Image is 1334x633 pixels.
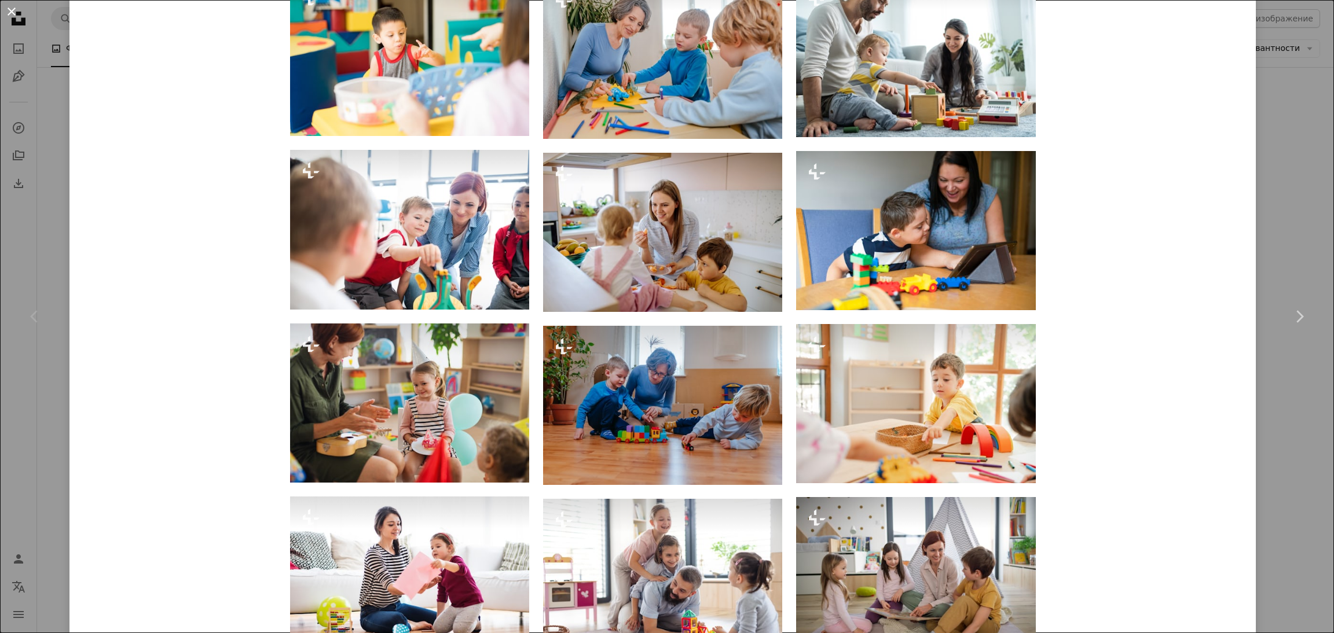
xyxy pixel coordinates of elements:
[796,225,1035,235] a: Мать обучает сына с помощью планшета
[290,51,529,61] a: Симпатичный мальчик-латиноамериканец, изучающий алфавит в специальной школе.
[290,398,529,408] a: Группа маленьких детей из детского сада с воспитателем на полу в помещении класса, концепция праз...
[796,151,1035,310] img: Мать обучает сына с помощью планшета
[1265,261,1334,372] a: Следующий
[290,225,529,235] a: Группа маленьких школьников с учителем сидят на полу в классе и изучают естествознание.
[543,400,782,410] a: Бабушка весело проводит время с внуками в детской комнате. Зрелая женщина играет с маленькими мал...
[796,324,1035,483] img: Маленький ребенок играет за столом с разноцветными предметами.
[543,227,782,237] a: Мать двоих маленьких детей готовит завтрак на домашней кухне.
[796,398,1035,408] a: Маленький ребенок играет за столом с разноцветными предметами.
[290,150,529,309] img: Группа маленьких школьников с учителем сидят на полу в классе и изучают естествознание.
[543,326,782,485] img: Бабушка весело проводит время с внуками в детской комнате. Зрелая женщина играет с маленькими мал...
[543,54,782,64] a: Мальчик играет с бабушкой в ​​детской комнате с игрушечными динозаврами. Избирательный фокус.
[290,323,529,483] img: Группа маленьких детей из детского сада с воспитателем на полу в помещении класса, концепция праз...
[796,571,1035,581] a: Жизнерадостная мать троих маленьких детей читает им книгу дома.
[543,577,782,587] a: Отец с тремя дочерьми дома играют на полу.
[543,153,782,312] img: Мать двоих маленьких детей готовит завтрак на домашней кухне.
[796,51,1035,62] a: Любящий родитель кавказской внешности смотрит на малыша, играющего в гостиной. Привлекательная па...
[290,571,529,581] a: Молодая мама с маленькой девочкой дома, сидят на полу и рисуют.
